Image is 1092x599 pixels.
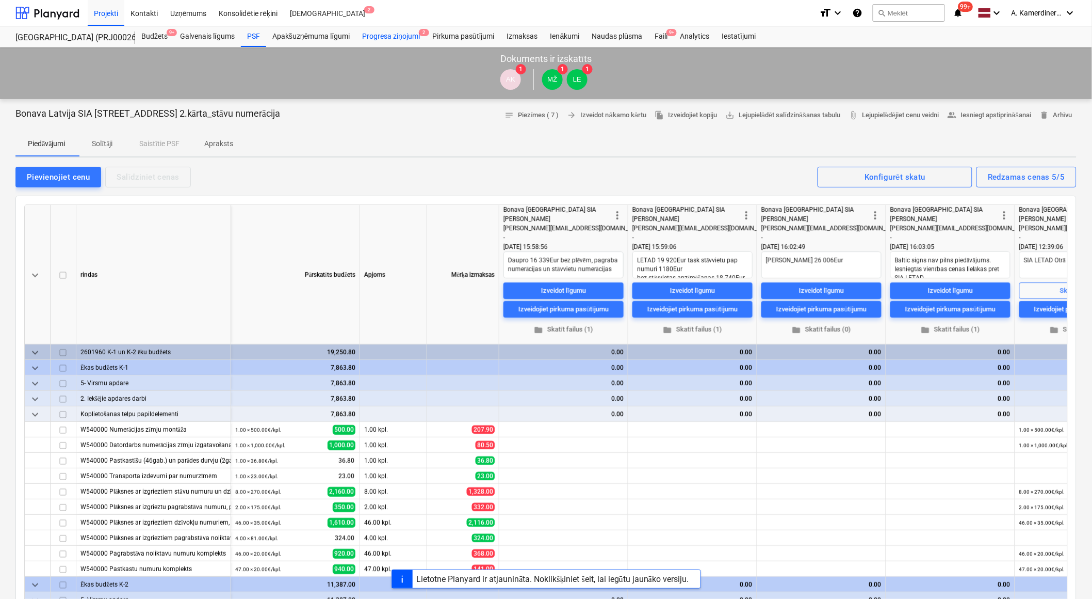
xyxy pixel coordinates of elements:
[328,487,355,497] span: 2,160.00
[476,441,495,449] span: 80.50
[761,391,882,406] div: 0.00
[241,26,266,47] a: PSF
[29,579,41,591] span: keyboard_arrow_down
[632,233,740,242] div: -
[500,69,521,90] div: Aleksandrs Kamerdinerovs
[655,111,664,120] span: file_copy
[761,360,882,375] div: 0.00
[360,561,427,577] div: 47.00 kpl.
[852,7,862,19] i: Zināšanu pamats
[865,170,925,184] div: Konfigurēt skatu
[426,26,501,47] a: Pirkuma pasūtījumi
[715,26,762,47] div: Iestatījumi
[1019,489,1065,495] small: 8.00 × 270.00€ / kpl.
[958,2,973,12] span: 99+
[503,282,624,299] button: Izveidot līgumu
[356,26,426,47] div: Progresa ziņojumi
[500,53,592,65] p: Dokuments ir izskatīts
[360,205,427,344] div: Apjoms
[534,325,543,334] span: folder
[231,205,360,344] div: Pārskatīts budžets
[503,344,624,360] div: 0.00
[976,167,1077,187] button: Redzamas cenas 5/5
[266,26,356,47] a: Apakšuzņēmuma līgumi
[849,111,858,120] span: attach_file
[632,214,740,224] div: [PERSON_NAME]
[632,242,753,251] div: [DATE] 15:59:06
[27,170,90,184] div: Pievienojiet cenu
[582,64,593,74] span: 1
[235,535,278,541] small: 4.00 × 81.00€ / kpl.
[542,69,563,90] div: Matīss Žunda-Rimšāns
[776,304,867,316] div: Izveidojiet pirkuma pasūtījumu
[328,440,355,450] span: 1,000.00
[80,530,226,545] div: W540000 Plāksnes ar izgrieztiem pagrabstāva noliktavu numuriem(viens uz gaiteni), perforēta alumī...
[648,26,674,47] a: Faili9+
[761,205,869,214] div: Bonava [GEOGRAPHIC_DATA] SIA
[632,225,776,232] span: [PERSON_NAME][EMAIL_ADDRESS][DOMAIN_NAME]
[235,551,281,557] small: 46.00 × 20.00€ / kpl.
[725,109,840,121] span: Lejupielādēt salīdzināšanas tabulu
[80,499,226,514] div: W540000 Plāksnes ar izgrieztu pagrabstāva numuru, perforēta alumīnija plāksne, aplis 700x700mm
[501,26,544,47] div: Izmaksas
[472,425,495,434] span: 207.90
[632,205,740,214] div: Bonava [GEOGRAPHIC_DATA] SIA
[586,26,649,47] a: Naudas plūsma
[890,391,1010,406] div: 0.00
[632,322,753,338] button: Skatīt failus (1)
[547,75,557,83] span: MŽ
[235,375,355,391] div: 7,863.80
[235,391,355,406] div: 7,863.80
[943,107,1036,123] button: Iesniegt apstiprināšanai
[235,489,281,495] small: 8.00 × 270.00€ / kpl.
[235,566,281,572] small: 47.00 × 20.00€ / kpl.
[890,251,1010,278] textarea: Baltic signs nav pilns piedāvājums. Iesniegtās vienības cenas lielākas pret SIA LETAD
[28,138,65,149] p: Piedāvājumi
[503,301,624,318] button: Izveidojiet pirkuma pasūtījumu
[80,360,226,375] div: Ēkas budžets K-1
[80,391,226,406] div: 2. Iekšējie apdares darbi
[29,362,41,374] span: keyboard_arrow_down
[544,26,586,47] a: Ienākumi
[503,242,624,251] div: [DATE] 15:58:56
[725,111,735,120] span: save_alt
[235,458,278,464] small: 1.00 × 36.80€ / kpl.
[360,468,427,484] div: 1.00 kpl.
[1064,7,1077,19] i: keyboard_arrow_down
[80,453,226,468] div: W540000 Pastkastīšu (46gab.) un parādes durvju (2gab.) numerācijas uzlīmes, ratiņtelpu zīme
[761,406,882,422] div: 0.00
[333,564,355,574] span: 940.00
[799,285,844,297] div: Izveidot līgumu
[819,7,832,19] i: format_size
[844,107,943,123] a: Lejupielādējiet cenu veidni
[472,503,495,511] span: 332.00
[29,269,41,281] span: keyboard_arrow_down
[360,499,427,515] div: 2.00 kpl.
[953,7,964,19] i: notifications
[670,285,715,297] div: Izveidot līgumu
[849,109,939,121] span: Lejupielādējiet cenu veidni
[632,391,753,406] div: 0.00
[503,214,611,224] div: [PERSON_NAME]
[674,26,715,47] a: Analytics
[740,209,753,222] span: more_vert
[467,518,495,527] span: 2,116.00
[890,375,1010,391] div: 0.00
[890,406,1010,422] div: 0.00
[890,360,1010,375] div: 0.00
[503,375,624,391] div: 0.00
[337,472,355,481] span: 23.00
[333,502,355,512] span: 350.00
[563,107,650,123] button: Izveidot nākamo kārtu
[80,484,226,499] div: W540000 Plāksnes ar izgrieztiem stāvu numuru un dzīvokļu numuriem, perforēta alumīnija plāksne, a...
[637,324,748,336] span: Skatīt failus (1)
[573,75,581,83] span: LE
[890,301,1010,318] button: Izveidojiet pirkuma pasūtījumu
[503,360,624,375] div: 0.00
[905,304,996,316] div: Izveidojiet pirkuma pasūtījumu
[611,209,624,222] span: more_vert
[90,138,115,149] p: Solītāji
